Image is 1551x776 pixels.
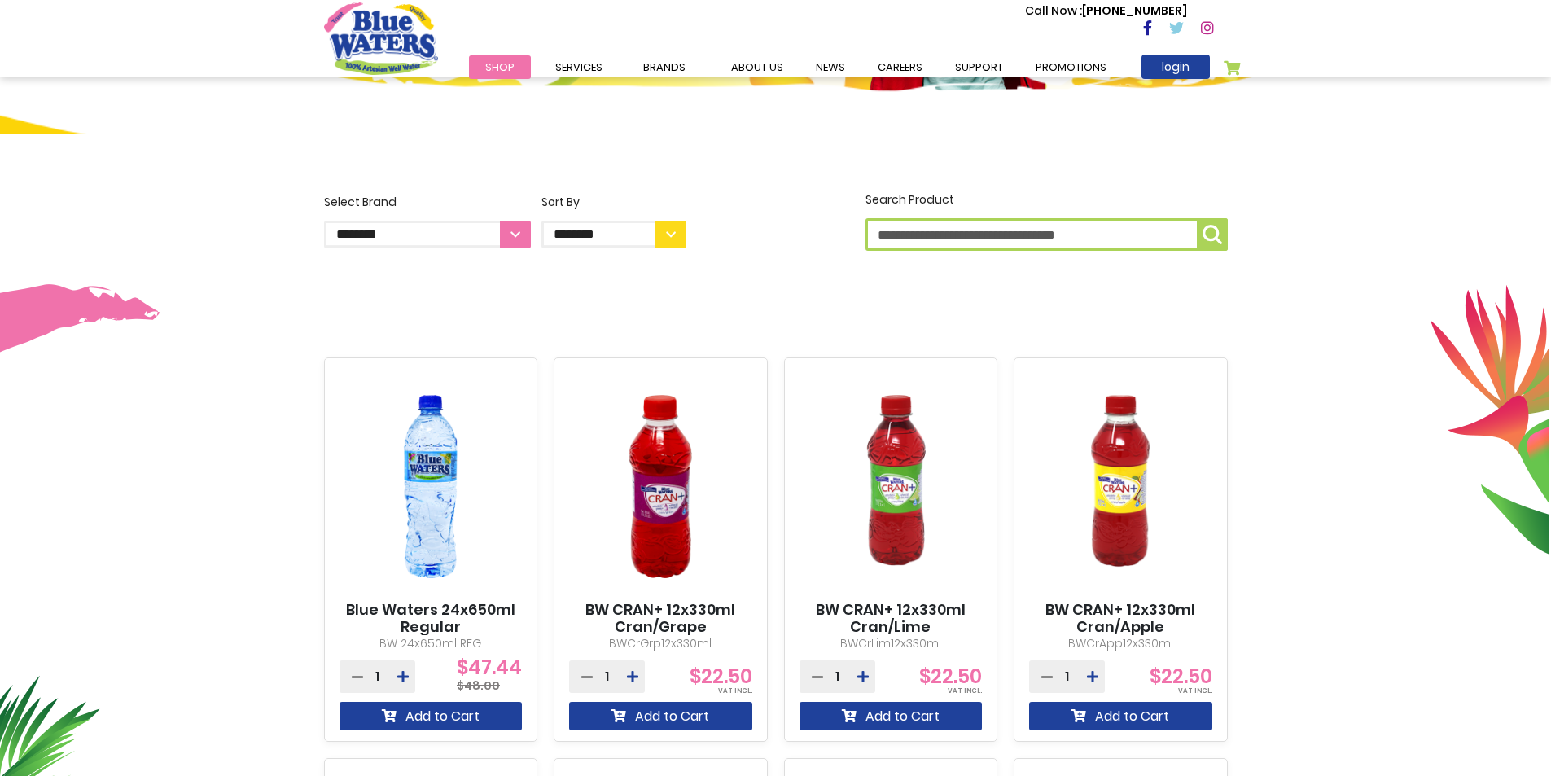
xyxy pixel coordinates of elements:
span: Call Now : [1025,2,1082,19]
label: Search Product [865,191,1228,251]
a: Promotions [1019,55,1123,79]
span: $22.50 [1150,663,1212,690]
a: Blue Waters 24x650ml Regular [340,601,523,636]
select: Select Brand [324,221,531,248]
img: Blue Waters 24x650ml Regular [340,372,523,601]
button: Add to Cart [1029,702,1212,730]
a: login [1141,55,1210,79]
img: BW CRAN+ 12x330ml Cran/Grape [569,372,752,601]
img: BW CRAN+ 12x330ml Cran/Apple [1029,372,1212,601]
p: BWCrLim12x330ml [800,635,983,652]
span: $22.50 [690,663,752,690]
p: BWCrGrp12x330ml [569,635,752,652]
p: BWCrApp12x330ml [1029,635,1212,652]
a: News [800,55,861,79]
select: Sort By [541,221,686,248]
span: $47.44 [457,668,522,683]
img: BW CRAN+ 12x330ml Cran/Lime [800,372,983,601]
button: Add to Cart [569,702,752,730]
a: store logo [324,2,438,74]
input: Search Product [865,218,1228,251]
a: about us [715,55,800,79]
label: Select Brand [324,194,531,248]
a: careers [861,55,939,79]
a: BW CRAN+ 12x330ml Cran/Grape [569,601,752,636]
span: Shop [485,59,515,75]
img: search-icon.png [1203,225,1222,244]
span: $22.50 [919,663,982,690]
span: Brands [643,59,686,75]
button: Add to Cart [800,702,983,730]
a: BW CRAN+ 12x330ml Cran/Apple [1029,601,1212,636]
span: Services [555,59,602,75]
div: Sort By [541,194,686,211]
button: Search Product [1197,218,1228,251]
span: $48.00 [457,677,500,694]
a: support [939,55,1019,79]
button: Add to Cart [340,702,523,730]
p: BW 24x650ml REG [340,635,523,652]
p: [PHONE_NUMBER] [1025,2,1187,20]
a: BW CRAN+ 12x330ml Cran/Lime [800,601,983,636]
